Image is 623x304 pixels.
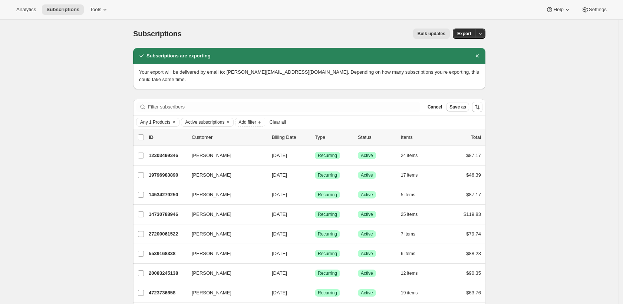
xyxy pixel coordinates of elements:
[85,4,113,15] button: Tools
[192,191,231,198] span: [PERSON_NAME]
[449,104,466,110] span: Save as
[361,231,373,237] span: Active
[181,118,224,126] button: Active subscriptions
[149,230,186,238] p: 27200061522
[457,31,471,37] span: Export
[418,31,445,37] span: Bulk updates
[413,29,450,39] button: Bulk updates
[149,288,481,298] div: 4723736658[PERSON_NAME][DATE]SuccessRecurringSuccessActive19 items$63.76
[401,172,418,178] span: 17 items
[192,289,231,297] span: [PERSON_NAME]
[361,270,373,276] span: Active
[46,7,79,13] span: Subscriptions
[453,29,476,39] button: Export
[272,134,309,141] p: Billing Date
[272,211,287,217] span: [DATE]
[401,190,423,200] button: 5 items
[401,248,423,259] button: 6 items
[185,119,224,125] span: Active subscriptions
[187,267,261,279] button: [PERSON_NAME]
[361,153,373,158] span: Active
[149,191,186,198] p: 14534279250
[361,192,373,198] span: Active
[428,104,442,110] span: Cancel
[149,134,186,141] p: ID
[149,152,186,159] p: 12303499346
[187,208,261,220] button: [PERSON_NAME]
[235,118,265,127] button: Add filter
[133,30,182,38] span: Subscriptions
[577,4,611,15] button: Settings
[272,172,287,178] span: [DATE]
[466,153,481,158] span: $87.17
[272,153,287,158] span: [DATE]
[149,248,481,259] div: 5539168338[PERSON_NAME][DATE]SuccessRecurringSuccessActive6 items$88.23
[140,119,170,125] span: Any 1 Products
[192,211,231,218] span: [PERSON_NAME]
[401,170,426,180] button: 17 items
[361,290,373,296] span: Active
[192,250,231,257] span: [PERSON_NAME]
[12,4,40,15] button: Analytics
[187,169,261,181] button: [PERSON_NAME]
[272,290,287,295] span: [DATE]
[149,268,481,278] div: 20083245138[PERSON_NAME][DATE]SuccessRecurringSuccessActive12 items$90.35
[401,268,426,278] button: 12 items
[401,231,415,237] span: 7 items
[149,170,481,180] div: 19796983890[PERSON_NAME][DATE]SuccessRecurringSuccessActive17 items$46.39
[401,229,423,239] button: 7 items
[90,7,101,13] span: Tools
[318,231,337,237] span: Recurring
[358,134,395,141] p: Status
[170,118,178,126] button: Clear
[272,251,287,256] span: [DATE]
[446,103,469,111] button: Save as
[466,270,481,276] span: $90.35
[466,251,481,256] span: $88.23
[401,290,418,296] span: 19 items
[401,153,418,158] span: 24 items
[149,289,186,297] p: 4723736658
[318,172,337,178] span: Recurring
[401,134,438,141] div: Items
[318,192,337,198] span: Recurring
[318,251,337,257] span: Recurring
[541,4,575,15] button: Help
[318,211,337,217] span: Recurring
[466,172,481,178] span: $46.39
[318,153,337,158] span: Recurring
[192,171,231,179] span: [PERSON_NAME]
[466,192,481,197] span: $87.17
[553,7,563,13] span: Help
[224,118,232,126] button: Clear
[149,229,481,239] div: 27200061522[PERSON_NAME][DATE]SuccessRecurringSuccessActive7 items$79.74
[149,171,186,179] p: 19796983890
[272,231,287,237] span: [DATE]
[136,118,170,126] button: Any 1 Products
[267,118,289,127] button: Clear all
[589,7,607,13] span: Settings
[315,134,352,141] div: Type
[149,250,186,257] p: 5539168338
[272,270,287,276] span: [DATE]
[318,270,337,276] span: Recurring
[149,211,186,218] p: 14730788946
[187,228,261,240] button: [PERSON_NAME]
[192,230,231,238] span: [PERSON_NAME]
[466,231,481,237] span: $79.74
[361,211,373,217] span: Active
[472,51,482,61] button: Dismiss notification
[139,69,479,82] span: Your export will be delivered by email to: [PERSON_NAME][EMAIL_ADDRESS][DOMAIN_NAME]. Depending o...
[149,270,186,277] p: 20083245138
[472,102,482,112] button: Sort the results
[318,290,337,296] span: Recurring
[187,189,261,201] button: [PERSON_NAME]
[361,172,373,178] span: Active
[187,287,261,299] button: [PERSON_NAME]
[401,270,418,276] span: 12 items
[401,211,418,217] span: 25 items
[401,251,415,257] span: 6 items
[192,134,266,141] p: Customer
[361,251,373,257] span: Active
[401,192,415,198] span: 5 items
